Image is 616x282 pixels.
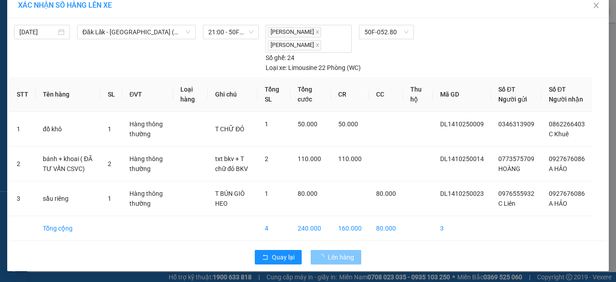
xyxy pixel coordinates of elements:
th: Tên hàng [36,77,101,112]
button: Lên hàng [311,250,361,264]
span: ĐT: 0935 882 082 [69,51,102,56]
span: 2 [108,160,111,167]
th: Mã GD [433,77,491,112]
span: 1 [265,190,268,197]
span: Người gửi [498,96,527,103]
span: Loại xe: [266,63,287,73]
span: Lên hàng [328,252,354,262]
span: 0862266403 [549,120,585,128]
span: 0976555932 [498,190,534,197]
td: bánh + khoai ( ĐÃ TƯ VẤN CSVC) [36,147,101,181]
span: Số ĐT [549,86,566,93]
th: Tổng SL [257,77,290,112]
th: ĐVT [122,77,173,112]
td: Hàng thông thường [122,147,173,181]
td: sầu riêng [36,181,101,216]
span: ĐT:0931 608 606 [4,51,36,56]
span: CTY TNHH DLVT TIẾN OANH [33,5,126,14]
span: ĐC: QL14, Chợ Đạt Lý [4,44,48,49]
span: DL1410250023 [440,190,484,197]
td: đồ khô [36,112,101,147]
strong: 1900 633 614 [60,22,99,29]
img: logo [4,6,26,28]
span: ---------------------------------------------- [19,59,116,66]
span: 80.000 [298,190,317,197]
span: 110.000 [298,155,321,162]
th: CC [369,77,403,112]
span: [PERSON_NAME] [268,27,321,37]
th: SL [101,77,122,112]
span: DL1410250009 [440,120,484,128]
span: rollback [262,254,268,261]
th: CR [331,77,369,112]
span: XÁC NHẬN SỐ HÀNG LÊN XE [18,1,112,9]
span: C Liên [498,200,515,207]
span: T CHỮ ĐỎ [215,125,244,133]
span: C Khuê [549,130,569,138]
td: Hàng thông thường [122,181,173,216]
td: 3 [433,216,491,241]
td: 240.000 [290,216,331,241]
span: 50F-052.80 [364,25,409,39]
span: [PERSON_NAME] [268,40,321,51]
span: T BÚN GIÒ HEO [215,190,245,207]
span: VP Nhận: [GEOGRAPHIC_DATA] [69,32,114,42]
span: txt bkv + T chữ đỏ BKV [215,155,248,172]
th: Loại hàng [173,77,208,112]
span: HOÀNG [498,165,520,172]
input: 14/10/2025 [19,27,56,37]
td: 160.000 [331,216,369,241]
span: 0773575709 [498,155,534,162]
span: close [593,2,600,9]
span: 80.000 [376,190,396,197]
span: 2 [265,155,268,162]
span: 1 [108,195,111,202]
span: 1 [108,125,111,133]
span: down [185,29,191,35]
button: rollbackQuay lại [255,250,302,264]
span: Số ĐT [498,86,515,93]
span: 50.000 [338,120,358,128]
td: Hàng thông thường [122,112,173,147]
th: Ghi chú [208,77,257,112]
span: Số ghế: [266,53,286,63]
span: close [315,30,320,34]
span: loading [318,254,328,260]
span: close [315,43,320,47]
div: Limousine 22 Phòng (WC) [266,63,361,73]
td: 4 [257,216,290,241]
span: 0927676086 [549,155,585,162]
span: VP Gửi: [PERSON_NAME] [4,35,55,39]
span: 0346313909 [498,120,534,128]
span: A HẢO [549,200,567,207]
td: 2 [9,147,36,181]
span: Quay lại [272,252,294,262]
div: 24 [266,53,294,63]
span: A HẢO [549,165,567,172]
th: STT [9,77,36,112]
span: 1 [265,120,268,128]
strong: NHẬN HÀNG NHANH - GIAO TỐC HÀNH [35,15,125,21]
td: 80.000 [369,216,403,241]
td: 1 [9,112,36,147]
span: Người nhận [549,96,583,103]
td: Tổng cộng [36,216,101,241]
span: Đăk Lăk - Sài Gòn (NTG - TB) [83,25,190,39]
th: Thu hộ [403,77,433,112]
span: 21:00 - 50F-052.80 [208,25,253,39]
th: Tổng cước [290,77,331,112]
span: DL1410250014 [440,155,484,162]
td: 3 [9,181,36,216]
span: ĐC: 266 Đồng Đen, P10, Q TB [69,44,128,49]
span: 50.000 [298,120,317,128]
span: 110.000 [338,155,362,162]
span: 0927676086 [549,190,585,197]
